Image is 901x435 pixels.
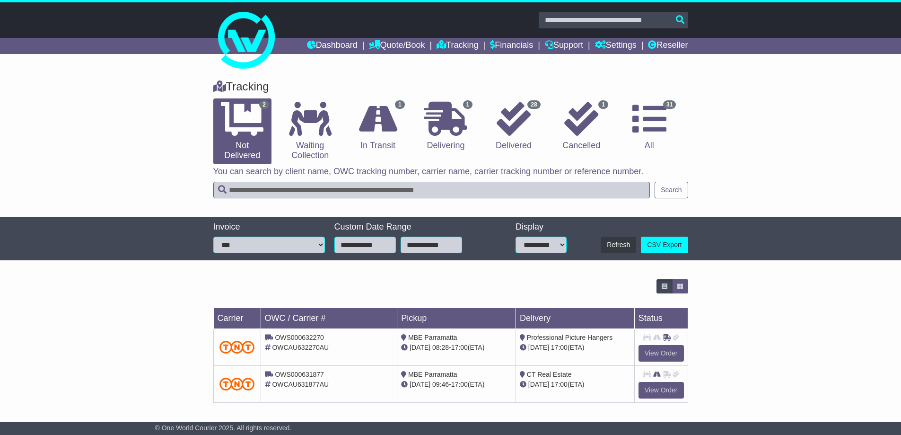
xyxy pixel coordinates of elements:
[401,380,512,390] div: - (ETA)
[401,343,512,353] div: - (ETA)
[601,237,636,253] button: Refresh
[639,345,684,362] a: View Order
[397,308,516,329] td: Pickup
[213,222,325,232] div: Invoice
[520,343,630,353] div: (ETA)
[213,98,271,164] a: 2 Not Delivered
[369,38,425,54] a: Quote/Book
[410,344,430,351] span: [DATE]
[432,344,449,351] span: 08:28
[408,334,457,341] span: MBE Parramatta
[641,237,688,253] a: CSV Export
[598,100,608,109] span: 1
[620,98,678,154] a: 31 All
[663,100,676,109] span: 31
[552,98,611,154] a: 1 Cancelled
[275,371,324,378] span: OWS000631877
[527,334,612,341] span: Professional Picture Hangers
[219,378,255,391] img: TNT_Domestic.png
[261,308,397,329] td: OWC / Carrier #
[272,381,329,388] span: OWCAU631877AU
[634,308,688,329] td: Status
[463,100,473,109] span: 1
[639,382,684,399] a: View Order
[551,381,568,388] span: 17:00
[595,38,637,54] a: Settings
[395,100,405,109] span: 1
[437,38,478,54] a: Tracking
[155,424,292,432] span: © One World Courier 2025. All rights reserved.
[349,98,407,154] a: 1 In Transit
[281,98,339,164] a: Waiting Collection
[307,38,358,54] a: Dashboard
[528,381,549,388] span: [DATE]
[528,344,549,351] span: [DATE]
[213,167,688,177] p: You can search by client name, OWC tracking number, carrier name, carrier tracking number or refe...
[408,371,457,378] span: MBE Parramatta
[527,371,572,378] span: CT Real Estate
[484,98,542,154] a: 28 Delivered
[432,381,449,388] span: 09:46
[545,38,583,54] a: Support
[219,341,255,354] img: TNT_Domestic.png
[410,381,430,388] span: [DATE]
[520,380,630,390] div: (ETA)
[213,308,261,329] td: Carrier
[275,334,324,341] span: OWS000632270
[417,98,475,154] a: 1 Delivering
[516,222,567,232] div: Display
[334,222,486,232] div: Custom Date Range
[209,80,693,94] div: Tracking
[490,38,533,54] a: Financials
[648,38,688,54] a: Reseller
[451,344,468,351] span: 17:00
[451,381,468,388] span: 17:00
[516,308,634,329] td: Delivery
[259,100,269,109] span: 2
[551,344,568,351] span: 17:00
[527,100,540,109] span: 28
[655,182,688,198] button: Search
[272,344,329,351] span: OWCAU632270AU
